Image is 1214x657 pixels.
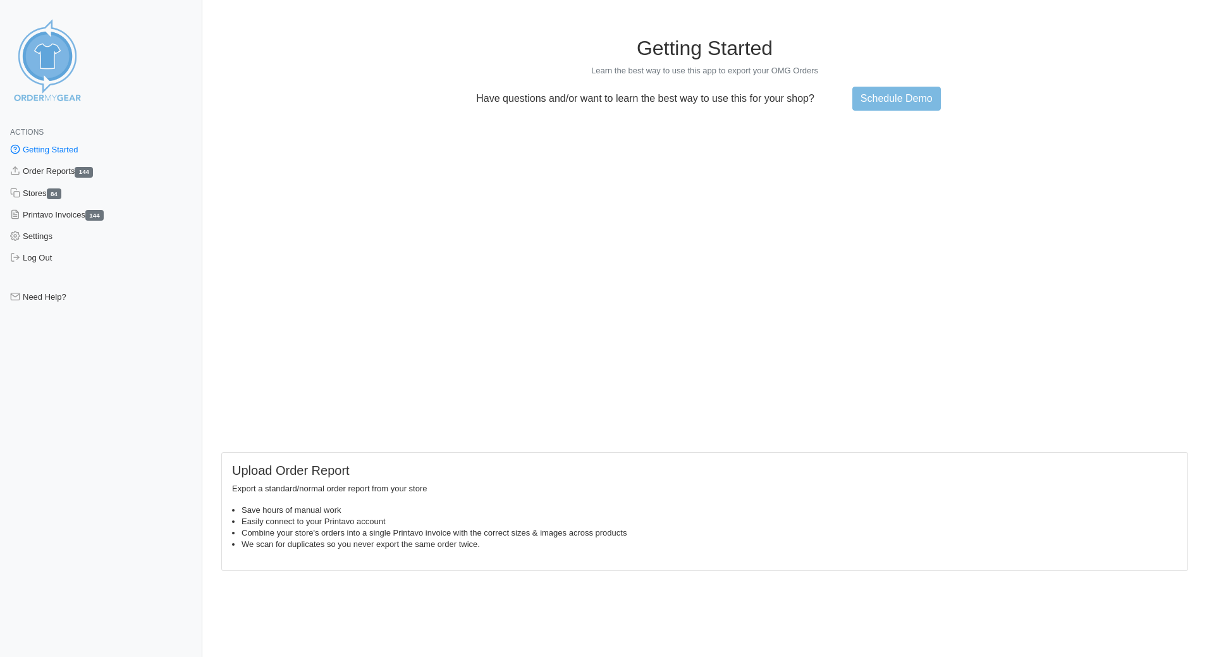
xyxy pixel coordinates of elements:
[85,210,104,221] span: 144
[469,93,822,104] p: Have questions and/or want to learn the best way to use this for your shop?
[242,527,1177,539] li: Combine your store's orders into a single Printavo invoice with the correct sizes & images across...
[75,167,93,178] span: 144
[232,483,1177,494] p: Export a standard/normal order report from your store
[10,128,44,137] span: Actions
[852,87,941,111] a: Schedule Demo
[221,65,1188,77] p: Learn the best way to use this app to export your OMG Orders
[221,36,1188,60] h1: Getting Started
[242,539,1177,550] li: We scan for duplicates so you never export the same order twice.
[242,505,1177,516] li: Save hours of manual work
[47,188,62,199] span: 84
[232,463,1177,478] h5: Upload Order Report
[242,516,1177,527] li: Easily connect to your Printavo account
